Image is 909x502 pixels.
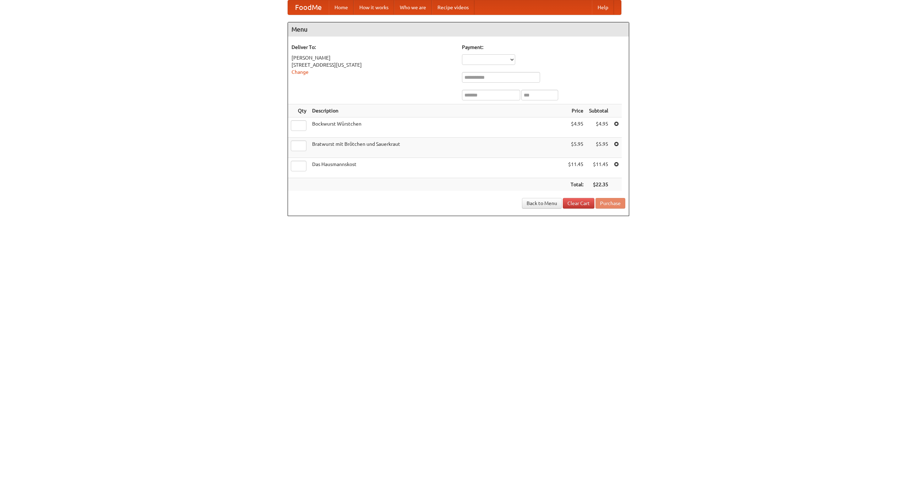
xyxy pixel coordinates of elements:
[288,22,629,37] h4: Menu
[309,138,565,158] td: Bratwurst mit Brötchen und Sauerkraut
[309,158,565,178] td: Das Hausmannskost
[432,0,474,15] a: Recipe videos
[292,54,455,61] div: [PERSON_NAME]
[522,198,562,209] a: Back to Menu
[586,178,611,191] th: $22.35
[565,138,586,158] td: $5.95
[462,44,625,51] h5: Payment:
[354,0,394,15] a: How it works
[329,0,354,15] a: Home
[586,158,611,178] td: $11.45
[309,117,565,138] td: Bockwurst Würstchen
[292,44,455,51] h5: Deliver To:
[592,0,614,15] a: Help
[565,117,586,138] td: $4.95
[292,69,309,75] a: Change
[394,0,432,15] a: Who we are
[586,104,611,117] th: Subtotal
[586,117,611,138] td: $4.95
[595,198,625,209] button: Purchase
[292,61,455,68] div: [STREET_ADDRESS][US_STATE]
[309,104,565,117] th: Description
[563,198,594,209] a: Clear Cart
[565,104,586,117] th: Price
[565,178,586,191] th: Total:
[288,104,309,117] th: Qty
[288,0,329,15] a: FoodMe
[586,138,611,158] td: $5.95
[565,158,586,178] td: $11.45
